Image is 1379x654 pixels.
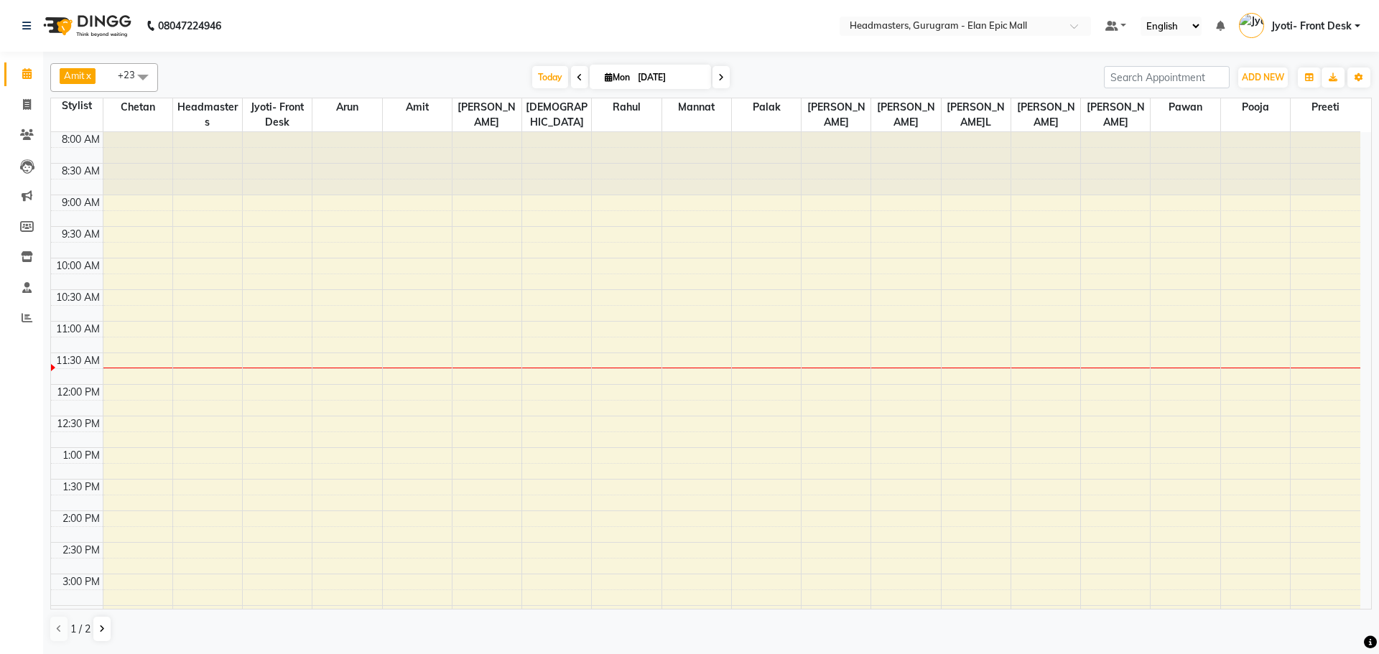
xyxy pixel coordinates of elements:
span: [PERSON_NAME] [452,98,521,131]
div: 10:00 AM [53,258,103,274]
img: logo [37,6,135,46]
div: 8:00 AM [59,132,103,147]
span: ADD NEW [1242,72,1284,83]
a: x [85,70,91,81]
span: [PERSON_NAME] [871,98,940,131]
span: [PERSON_NAME]l [942,98,1011,131]
div: 2:30 PM [60,543,103,558]
div: 3:00 PM [60,574,103,589]
div: Stylist [51,98,103,113]
span: 1 / 2 [70,622,90,637]
input: Search Appointment [1104,66,1230,88]
span: Arun [312,98,381,116]
div: 9:00 AM [59,195,103,210]
span: Mannat [662,98,731,116]
span: Mon [601,72,633,83]
input: 2025-09-01 [633,67,705,88]
div: 10:30 AM [53,290,103,305]
span: Today [532,66,568,88]
div: 12:00 PM [54,385,103,400]
span: [DEMOGRAPHIC_DATA] [522,98,591,131]
span: Jyoti- Front Desk [243,98,312,131]
div: 3:30 PM [60,606,103,621]
span: Chetan [103,98,172,116]
div: 1:00 PM [60,448,103,463]
button: ADD NEW [1238,67,1288,88]
div: 12:30 PM [54,416,103,431]
span: Palak [732,98,801,116]
span: Rahul [592,98,661,116]
span: Amit [383,98,452,116]
b: 08047224946 [158,6,221,46]
span: Pawan [1151,98,1220,116]
span: Headmasters [173,98,242,131]
span: [PERSON_NAME] [802,98,870,131]
span: Amit [64,70,85,81]
span: [PERSON_NAME] [1011,98,1080,131]
span: +23 [118,69,146,80]
img: Jyoti- Front Desk [1239,13,1264,38]
span: Pooja [1221,98,1290,116]
div: 9:30 AM [59,227,103,242]
span: [PERSON_NAME] [1081,98,1150,131]
div: 11:30 AM [53,353,103,368]
div: 2:00 PM [60,511,103,526]
div: 11:00 AM [53,322,103,337]
span: Preeti [1291,98,1360,116]
div: 8:30 AM [59,164,103,179]
span: Jyoti- Front Desk [1271,19,1352,34]
div: 1:30 PM [60,480,103,495]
